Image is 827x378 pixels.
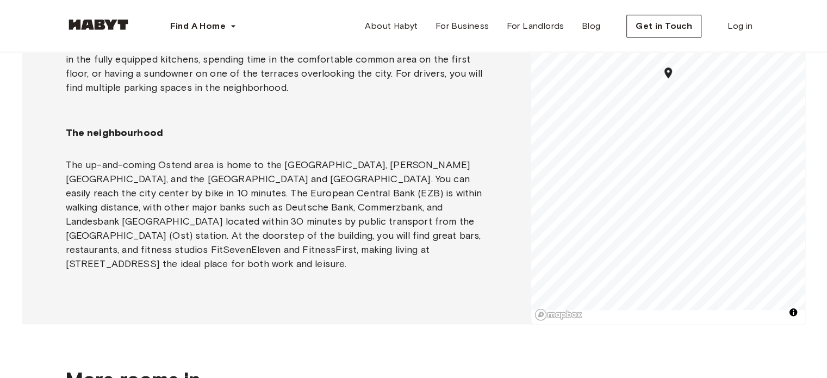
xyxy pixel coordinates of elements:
[790,306,797,318] span: Toggle attribution
[427,15,498,37] a: For Business
[66,126,488,139] span: The neighbourhood
[365,20,418,33] span: About Habyt
[573,15,610,37] a: Blog
[66,158,488,271] p: The up-and-coming Ostend area is home to the [GEOGRAPHIC_DATA], [PERSON_NAME][GEOGRAPHIC_DATA], a...
[498,15,573,37] a: For Landlords
[626,15,701,38] button: Get in Touch
[719,15,761,37] a: Log in
[582,20,601,33] span: Blog
[534,308,582,321] a: Mapbox logo
[727,20,753,33] span: Log in
[356,15,426,37] a: About Habyt
[170,20,226,33] span: Find A Home
[161,15,245,37] button: Find A Home
[636,20,692,33] span: Get in Touch
[506,20,564,33] span: For Landlords
[66,24,488,95] p: The property is purposefully built to be an ideal location for you to enjoy the co-living lifesty...
[662,66,675,83] div: Map marker
[66,19,131,30] img: Habyt
[436,20,489,33] span: For Business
